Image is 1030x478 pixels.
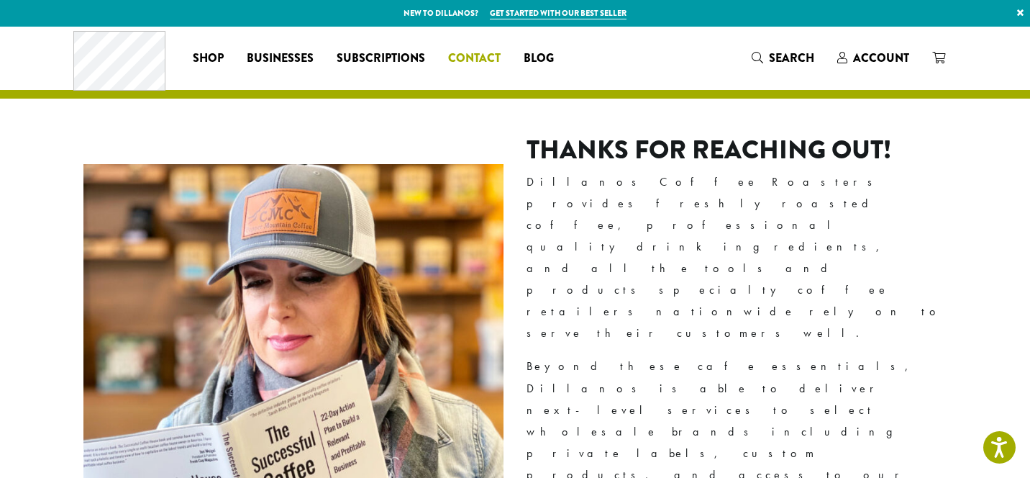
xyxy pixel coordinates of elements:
[769,50,814,66] span: Search
[527,171,947,345] p: Dillanos Coffee Roasters provides freshly roasted coffee, professional quality drink ingredients,...
[853,50,909,66] span: Account
[247,50,314,68] span: Businesses
[524,50,554,68] span: Blog
[193,50,224,68] span: Shop
[740,46,826,70] a: Search
[490,7,626,19] a: Get started with our best seller
[181,47,235,70] a: Shop
[527,135,947,166] h2: Thanks for reaching out!
[337,50,425,68] span: Subscriptions
[448,50,501,68] span: Contact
